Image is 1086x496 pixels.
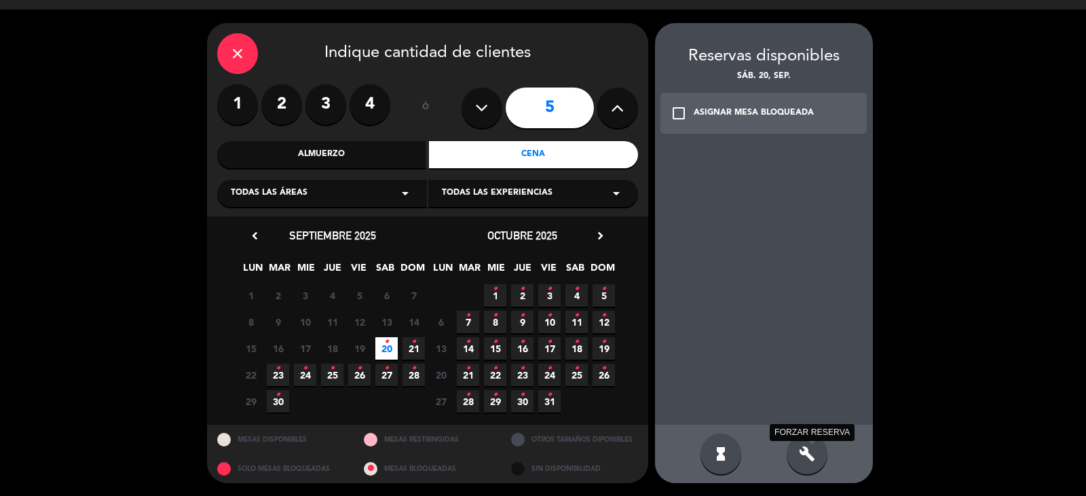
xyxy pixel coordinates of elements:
[429,141,638,168] div: Cena
[402,284,425,307] span: 7
[348,284,371,307] span: 5
[484,311,506,333] span: 8
[430,364,452,386] span: 20
[565,311,588,333] span: 11
[484,284,506,307] span: 1
[357,358,362,379] i: •
[276,384,280,406] i: •
[574,358,579,379] i: •
[484,364,506,386] span: 22
[294,311,316,333] span: 10
[229,45,246,62] i: close
[321,311,343,333] span: 11
[538,390,561,413] span: 31
[267,311,289,333] span: 9
[770,424,855,441] div: FORZAR RESERVA
[430,390,452,413] span: 27
[430,311,452,333] span: 6
[330,358,335,379] i: •
[248,229,262,243] i: chevron_left
[593,311,615,333] span: 12
[267,364,289,386] span: 23
[411,358,416,379] i: •
[404,84,448,132] div: ó
[375,364,398,386] span: 27
[466,384,470,406] i: •
[240,364,262,386] span: 22
[457,337,479,360] span: 14
[520,331,525,353] i: •
[432,260,454,282] span: LUN
[574,278,579,300] i: •
[231,187,307,200] span: Todas las áreas
[267,337,289,360] span: 16
[294,284,316,307] span: 3
[374,260,396,282] span: SAB
[294,364,316,386] span: 24
[547,384,552,406] i: •
[402,311,425,333] span: 14
[303,358,307,379] i: •
[484,390,506,413] span: 29
[591,260,613,282] span: DOM
[457,364,479,386] span: 21
[400,260,423,282] span: DOM
[411,331,416,353] i: •
[493,278,498,300] i: •
[240,311,262,333] span: 8
[671,105,687,121] i: check_box_outline_blank
[501,454,648,483] div: SIN DISPONIBILIDAD
[511,260,533,282] span: JUE
[520,384,525,406] i: •
[487,229,557,242] span: octubre 2025
[564,260,586,282] span: SAB
[601,278,606,300] i: •
[267,284,289,307] span: 2
[593,364,615,386] span: 26
[655,70,873,83] div: sáb. 20, sep.
[217,84,258,125] label: 1
[547,305,552,326] i: •
[240,284,262,307] span: 1
[493,358,498,379] i: •
[305,84,346,125] label: 3
[350,84,390,125] label: 4
[295,260,317,282] span: MIE
[538,260,560,282] span: VIE
[601,331,606,353] i: •
[466,331,470,353] i: •
[493,384,498,406] i: •
[547,331,552,353] i: •
[493,331,498,353] i: •
[485,260,507,282] span: MIE
[511,364,533,386] span: 23
[267,390,289,413] span: 30
[466,358,470,379] i: •
[375,284,398,307] span: 6
[321,337,343,360] span: 18
[242,260,264,282] span: LUN
[511,311,533,333] span: 9
[458,260,481,282] span: MAR
[538,364,561,386] span: 24
[207,425,354,454] div: MESAS DISPONIBLES
[207,454,354,483] div: SOLO MESAS BLOQUEADAS
[574,305,579,326] i: •
[574,331,579,353] i: •
[655,43,873,70] div: Reservas disponibles
[593,337,615,360] span: 19
[694,107,814,120] div: ASIGNAR MESA BLOQUEADA
[493,305,498,326] i: •
[397,185,413,202] i: arrow_drop_down
[321,260,343,282] span: JUE
[538,337,561,360] span: 17
[547,358,552,379] i: •
[348,364,371,386] span: 26
[538,311,561,333] span: 10
[593,284,615,307] span: 5
[601,358,606,379] i: •
[402,364,425,386] span: 28
[520,358,525,379] i: •
[511,284,533,307] span: 2
[565,284,588,307] span: 4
